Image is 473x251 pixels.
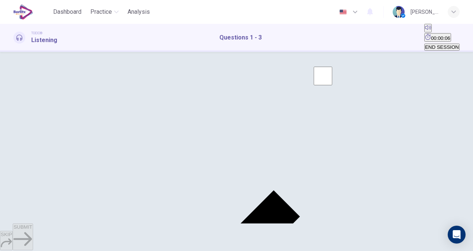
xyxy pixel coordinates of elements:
img: en [338,9,348,15]
a: EduSynch logo [13,4,50,19]
span: SUBMIT [13,224,32,230]
span: Analysis [128,7,150,16]
span: 00:00:06 [431,35,450,41]
span: END SESSION [425,44,459,50]
div: [PERSON_NAME] [PERSON_NAME] [PERSON_NAME] [411,7,439,16]
span: Practice [90,7,112,16]
h1: Questions 1 - 3 [219,33,262,42]
img: Profile picture [393,6,405,18]
button: Practice [87,5,122,19]
button: END SESSION [424,44,460,51]
div: Mute [424,24,460,33]
h1: Listening [31,36,57,45]
span: TOEIC® [31,31,42,36]
span: SKIP [1,232,12,237]
div: Open Intercom Messenger [448,226,466,244]
button: 00:00:06 [424,33,451,42]
img: EduSynch logo [13,4,33,19]
button: Analysis [125,5,153,19]
button: SUBMIT [13,223,33,250]
div: Hide [424,33,460,42]
button: Dashboard [50,5,84,19]
span: Dashboard [53,7,81,16]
